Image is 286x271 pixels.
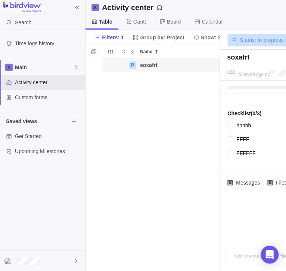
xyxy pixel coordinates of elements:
[137,45,220,58] div: Name
[201,34,236,41] span: Show: 2 items
[102,2,153,13] h2: Activity center
[15,64,73,71] span: Main
[137,58,220,72] div: soxafrt
[86,58,220,271] div: grid
[227,108,261,119] span: Checklist (0/3)
[133,18,146,25] span: Gantt
[88,46,99,57] span: Selection mode
[15,133,82,140] span: Get Started
[261,246,279,264] div: Open Intercom Messenger
[4,256,13,265] div: lowerUser
[102,58,119,72] div: Trouble indication
[128,46,137,57] span: Collapse
[237,72,264,77] span: 23 hours ago
[130,32,187,43] span: Group by: Project
[3,2,41,13] img: logo
[99,2,165,13] span: Save your current layout and filters as a View
[4,258,13,264] img: Show
[265,72,270,77] span: by
[15,94,82,101] span: Custom forms
[15,147,82,155] span: Upcoming Milestones
[102,34,124,41] span: Filters: 1
[140,61,158,69] span: soxafrt
[140,34,184,41] span: Group by: Project
[202,18,223,25] span: Calendar
[15,19,31,26] span: Search
[140,48,152,55] span: Name
[119,46,128,57] span: Expand
[119,58,220,72] div: Name
[233,177,261,188] span: Messages
[15,40,82,47] span: Time logs history
[129,61,136,69] div: P
[190,32,239,43] span: Show: 2 items
[6,118,69,125] span: Saved views
[91,32,127,43] span: Filters: 1
[227,70,234,75] div: #21
[69,116,79,127] span: Browse views
[167,18,181,25] span: Board
[15,79,82,86] span: Activity center
[99,18,112,25] span: Table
